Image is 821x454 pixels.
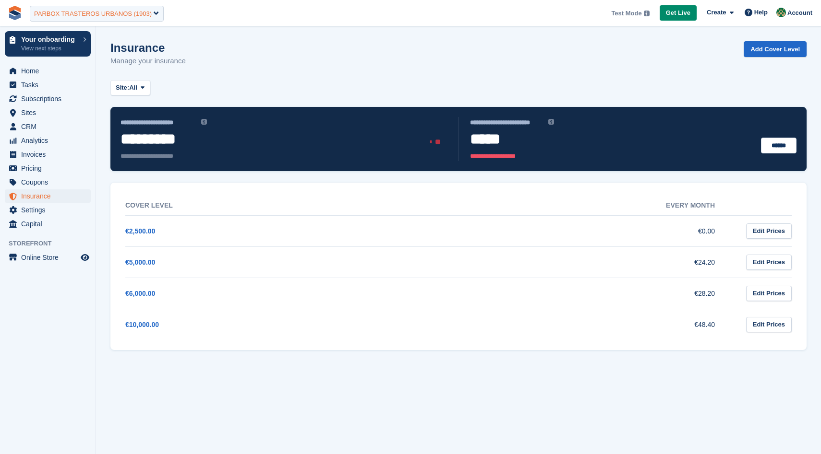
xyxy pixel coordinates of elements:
[430,215,734,246] td: €0.00
[430,196,734,216] th: Every month
[5,64,91,78] a: menu
[21,203,79,217] span: Settings
[5,217,91,231] a: menu
[110,41,186,54] h1: Insurance
[744,41,807,57] a: Add Cover Level
[430,246,734,278] td: €24.20
[548,119,554,125] img: icon-info-grey-7440780725fd019a000dd9b08b2336e03edf1995a4989e88bcd33f0948082b44.svg
[21,36,78,43] p: Your onboarding
[21,175,79,189] span: Coupons
[21,251,79,264] span: Online Store
[125,321,159,328] a: €10,000.00
[129,83,137,93] span: All
[21,44,78,53] p: View next steps
[21,162,79,175] span: Pricing
[776,8,786,17] img: Aaron
[110,80,150,96] button: Site: All
[21,148,79,161] span: Invoices
[21,106,79,119] span: Sites
[430,309,734,340] td: €48.40
[125,227,155,235] a: €2,500.00
[9,239,96,248] span: Storefront
[707,8,726,17] span: Create
[21,120,79,133] span: CRM
[125,290,155,297] a: €6,000.00
[34,9,152,19] div: PARBOX TRASTEROS URBANOS (1903)
[21,217,79,231] span: Capital
[5,134,91,147] a: menu
[5,148,91,161] a: menu
[660,5,697,21] a: Get Live
[5,189,91,203] a: menu
[746,317,792,333] a: Edit Prices
[787,8,812,18] span: Account
[746,223,792,239] a: Edit Prices
[5,251,91,264] a: menu
[125,196,430,216] th: Cover Level
[5,120,91,133] a: menu
[644,11,650,16] img: icon-info-grey-7440780725fd019a000dd9b08b2336e03edf1995a4989e88bcd33f0948082b44.svg
[5,31,91,57] a: Your onboarding View next steps
[5,175,91,189] a: menu
[21,134,79,147] span: Analytics
[5,106,91,119] a: menu
[79,252,91,263] a: Preview store
[430,278,734,309] td: €28.20
[125,258,155,266] a: €5,000.00
[21,64,79,78] span: Home
[21,78,79,92] span: Tasks
[746,255,792,270] a: Edit Prices
[110,56,186,67] p: Manage your insurance
[5,78,91,92] a: menu
[666,8,690,18] span: Get Live
[21,92,79,105] span: Subscriptions
[5,203,91,217] a: menu
[116,83,129,93] span: Site:
[611,9,641,18] span: Test Mode
[8,6,22,20] img: stora-icon-8386f47178a22dfd0bd8f6a31ec36ba5ce8667c1dd55bd0f319d3a0aa187defe.svg
[746,286,792,302] a: Edit Prices
[21,189,79,203] span: Insurance
[201,119,207,125] img: icon-info-grey-7440780725fd019a000dd9b08b2336e03edf1995a4989e88bcd33f0948082b44.svg
[5,92,91,105] a: menu
[754,8,768,17] span: Help
[5,162,91,175] a: menu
